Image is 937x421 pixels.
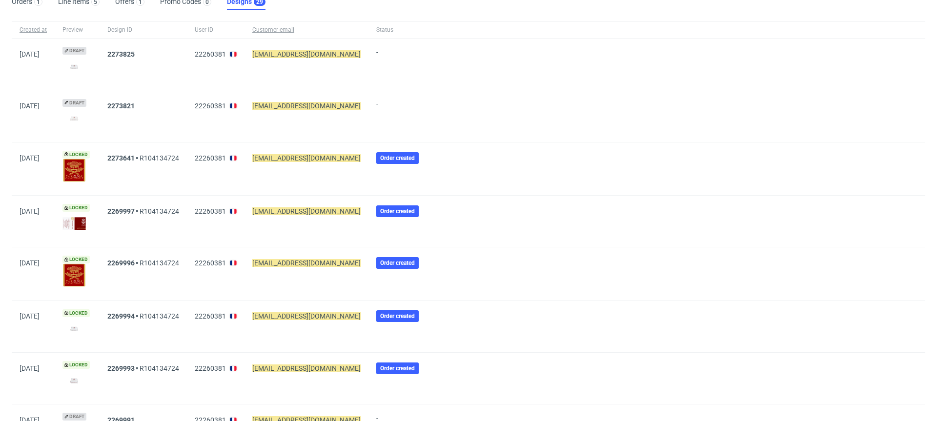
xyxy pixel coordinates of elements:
a: 2269993 [107,364,135,372]
mark: [EMAIL_ADDRESS][DOMAIN_NAME] [252,154,361,162]
span: Locked [62,309,90,317]
mark: [EMAIL_ADDRESS][DOMAIN_NAME] [252,50,361,58]
a: R104134724 [140,259,179,267]
span: [DATE] [20,312,40,320]
span: [DATE] [20,102,40,110]
span: Order created [380,259,415,267]
a: 2269994 [107,312,135,320]
span: 22260381 [195,154,226,162]
span: 22260381 [195,102,226,110]
span: Draft [62,99,86,107]
span: [DATE] [20,364,40,372]
img: version_two_editor_design [62,60,86,73]
a: R104134724 [140,154,179,162]
span: 22260381 [195,312,226,320]
a: R104134724 [140,207,179,215]
a: R104134724 [140,312,179,320]
span: [DATE] [20,207,40,215]
span: Draft [62,413,86,421]
img: version_two_editor_design [62,159,86,182]
span: Locked [62,151,90,159]
span: [DATE] [20,154,40,162]
span: 22260381 [195,364,226,372]
span: [DATE] [20,259,40,267]
a: 2273825 [107,50,135,58]
span: Created at [20,26,47,34]
span: Locked [62,204,90,212]
img: version_two_editor_design [62,112,86,125]
span: Draft [62,47,86,55]
span: - [376,100,423,130]
span: 22260381 [195,207,226,215]
img: version_two_editor_design [62,217,86,230]
span: Customer email [252,26,361,34]
span: 22260381 [195,50,226,58]
a: 2273821 [107,102,135,110]
a: R104134724 [140,364,179,372]
span: 22260381 [195,259,226,267]
mark: [EMAIL_ADDRESS][DOMAIN_NAME] [252,364,361,372]
span: Preview [62,26,92,34]
mark: [EMAIL_ADDRESS][DOMAIN_NAME] [252,259,361,267]
span: Order created [380,312,415,320]
span: [DATE] [20,50,40,58]
mark: [EMAIL_ADDRESS][DOMAIN_NAME] [252,207,361,215]
span: Design ID [107,26,179,34]
img: version_two_editor_design [62,374,86,387]
span: User ID [195,26,237,34]
mark: [EMAIL_ADDRESS][DOMAIN_NAME] [252,312,361,320]
img: version_two_editor_design [62,263,86,287]
span: - [376,48,423,78]
span: Status [376,26,423,34]
span: Order created [380,207,415,215]
span: Locked [62,361,90,369]
a: 2269997 [107,207,135,215]
span: Order created [380,154,415,162]
span: Order created [380,364,415,372]
mark: [EMAIL_ADDRESS][DOMAIN_NAME] [252,102,361,110]
a: 2269996 [107,259,135,267]
img: version_two_editor_design [62,322,86,335]
span: Locked [62,256,90,263]
a: 2273641 [107,154,135,162]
